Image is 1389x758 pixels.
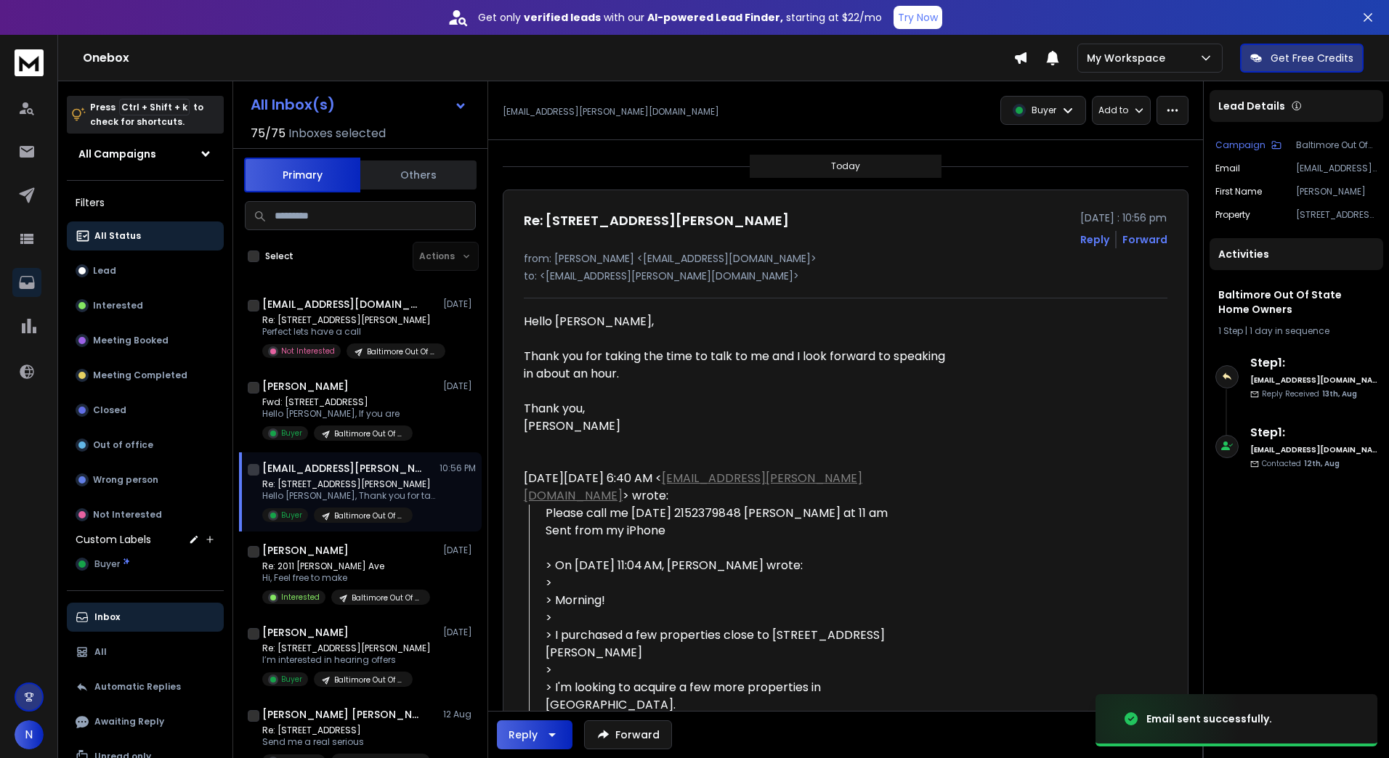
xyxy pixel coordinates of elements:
[94,716,164,728] p: Awaiting Reply
[262,736,430,748] p: Send me a real serious
[94,681,181,693] p: Automatic Replies
[334,675,404,685] p: Baltimore Out Of State Home Owners
[443,545,476,556] p: [DATE]
[281,592,320,603] p: Interested
[1215,209,1250,221] p: Property
[67,550,224,579] button: Buyer
[15,49,44,76] img: logo
[262,478,437,490] p: Re: [STREET_ADDRESS][PERSON_NAME]
[244,158,360,192] button: Primary
[93,370,187,381] p: Meeting Completed
[67,500,224,529] button: Not Interested
[262,572,430,584] p: Hi, Feel free to make
[93,404,126,416] p: Closed
[83,49,1013,67] h1: Onebox
[1215,139,1281,151] button: Campaign
[90,100,203,129] p: Press to check for shortcuts.
[524,313,948,330] div: Hello [PERSON_NAME],
[94,611,120,623] p: Inbox
[93,265,116,277] p: Lead
[94,230,141,242] p: All Status
[67,672,224,701] button: Automatic Replies
[262,314,437,326] p: Re: [STREET_ADDRESS][PERSON_NAME]
[1250,325,1329,337] span: 1 day in sequence
[67,326,224,355] button: Meeting Booked
[352,592,421,603] p: Baltimore Out Of State Home Owners
[831,160,860,172] p: Today
[67,361,224,390] button: Meeting Completed
[443,709,476,720] p: 12 Aug
[1215,186,1262,197] p: First Name
[1032,105,1056,116] p: Buyer
[524,400,948,417] div: Thank you,
[524,348,948,383] div: Thank you for taking the time to talk to me and I look forward to speaking in about an hour.
[1098,105,1128,116] p: Add to
[93,509,162,521] p: Not Interested
[524,470,862,504] a: [EMAIL_ADDRESS][PERSON_NAME][DOMAIN_NAME]
[262,461,422,476] h1: [EMAIL_ADDRESS][PERSON_NAME][DOMAIN_NAME]
[360,159,477,191] button: Others
[265,250,293,262] label: Select
[67,431,224,460] button: Out of office
[1296,186,1377,197] p: [PERSON_NAME]
[898,10,938,25] p: Try Now
[15,720,44,749] button: N
[281,510,302,521] p: Buyer
[262,543,349,558] h1: [PERSON_NAME]
[478,10,882,25] p: Get only with our starting at $22/mo
[1262,388,1357,399] p: Reply Received
[1218,325,1243,337] span: 1 Step
[524,269,1167,283] p: to: <[EMAIL_ADDRESS][PERSON_NAME][DOMAIN_NAME]>
[78,147,156,161] h1: All Campaigns
[67,637,224,667] button: All
[67,707,224,736] button: Awaiting Reply
[1080,232,1109,247] button: Reply
[497,720,572,749] button: Reply
[93,439,153,451] p: Out of office
[1296,139,1377,151] p: Baltimore Out Of State Home Owners
[239,90,479,119] button: All Inbox(s)
[262,379,349,394] h1: [PERSON_NAME]
[262,561,430,572] p: Re: 2011 [PERSON_NAME] Ave
[93,335,169,346] p: Meeting Booked
[251,125,286,142] span: 75 / 75
[1271,51,1353,65] p: Get Free Credits
[1218,325,1374,337] div: |
[584,720,672,749] button: Forward
[1215,163,1240,174] p: Email
[334,510,404,521] p: Baltimore Out Of State Home Owners
[288,125,386,142] h3: Inboxes selected
[67,192,224,213] h3: Filters
[443,298,476,310] p: [DATE]
[262,625,349,640] h1: [PERSON_NAME]
[509,728,538,742] div: Reply
[524,417,948,435] div: [PERSON_NAME]
[1296,209,1377,221] p: [STREET_ADDRESS][PERSON_NAME]
[262,326,437,338] p: Perfect lets have a call
[67,139,224,168] button: All Campaigns
[94,558,120,570] span: Buyer
[443,627,476,638] p: [DATE]
[1215,139,1266,151] p: Campaign
[524,470,948,505] div: [DATE][DATE] 6:40 AM < > wrote:
[93,474,158,486] p: Wrong person
[1250,354,1377,372] h6: Step 1 :
[443,380,476,392] p: [DATE]
[1087,51,1171,65] p: My Workspace
[76,532,151,547] h3: Custom Labels
[647,10,783,25] strong: AI-powered Lead Finder,
[503,106,719,118] p: [EMAIL_ADDRESS][PERSON_NAME][DOMAIN_NAME]
[262,297,422,311] h1: [EMAIL_ADDRESS][DOMAIN_NAME]
[1262,458,1340,469] p: Contacted
[1296,163,1377,174] p: [EMAIL_ADDRESS][PERSON_NAME][DOMAIN_NAME]
[334,428,404,439] p: Baltimore Out Of State Home Owners
[67,465,224,494] button: Wrong person
[440,462,476,474] p: 10:56 PM
[67,603,224,632] button: Inbox
[93,300,143,311] p: Interested
[119,99,190,115] span: Ctrl + Shift + k
[1122,232,1167,247] div: Forward
[67,256,224,285] button: Lead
